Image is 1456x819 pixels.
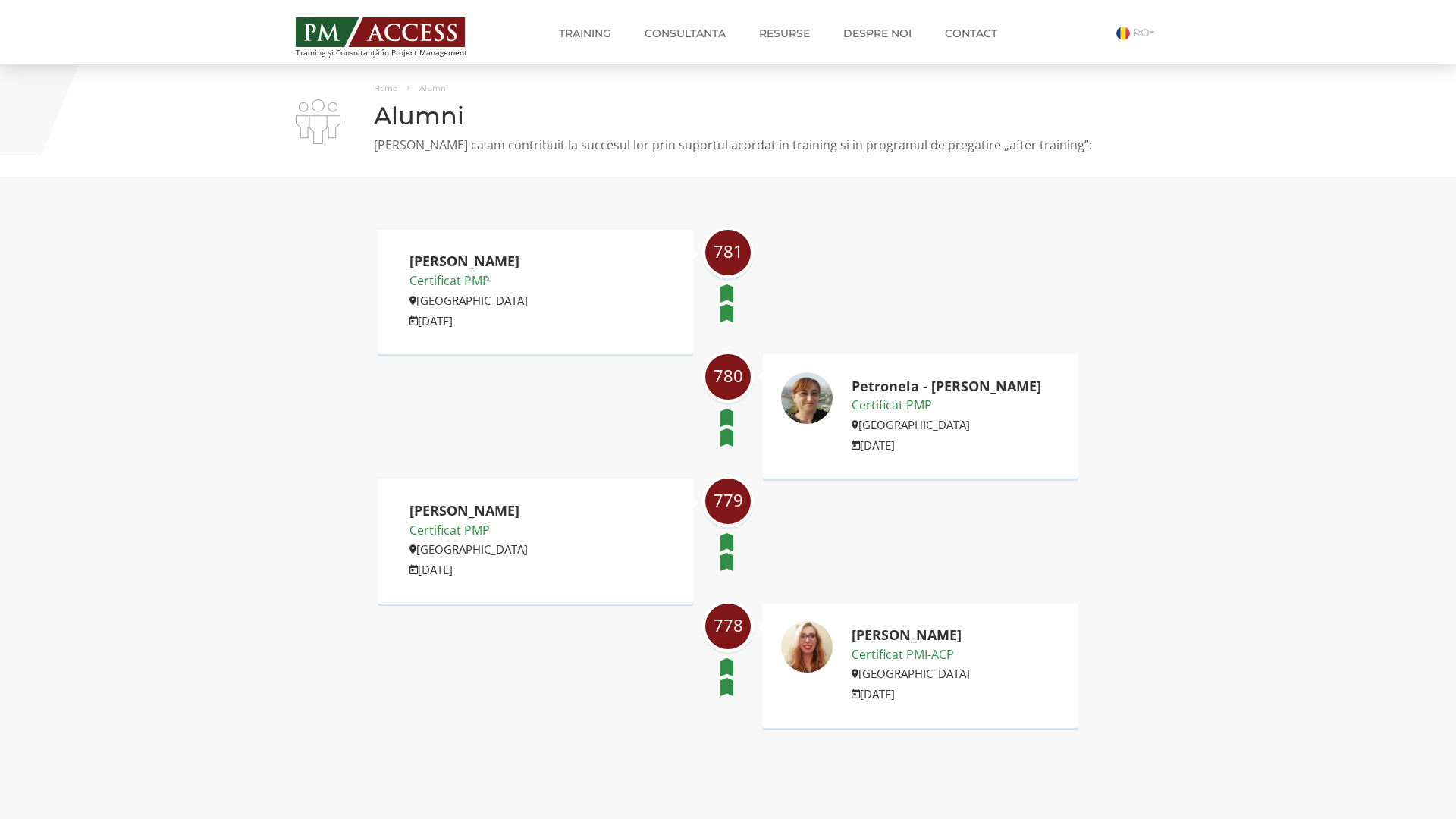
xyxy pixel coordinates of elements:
a: RO [1116,26,1160,39]
img: PM ACCESS - Echipa traineri si consultanti certificati PMP: Narciss Popescu, Mihai Olaru, Monica ... [296,17,465,47]
p: [GEOGRAPHIC_DATA] [409,540,528,558]
p: [GEOGRAPHIC_DATA] [852,416,1041,434]
span: 779 [705,491,751,510]
a: Training [548,18,623,49]
a: Training și Consultanță în Project Management [296,13,495,57]
p: [DATE] [409,560,528,579]
a: Resurse [748,18,821,49]
span: Alumni [419,83,448,93]
span: Training și Consultanță în Project Management [296,49,495,57]
span: 781 [705,242,751,261]
h2: [PERSON_NAME] [409,254,528,269]
p: [DATE] [852,685,970,703]
h2: [PERSON_NAME] [409,504,528,519]
h1: Alumni [296,102,1160,129]
img: Petronela - Roxana Benea [780,372,833,425]
p: [DATE] [409,312,528,330]
p: Certificat PMP [409,271,528,291]
a: Contact [934,18,1009,49]
img: Romana [1116,27,1130,40]
a: Consultanta [633,18,737,49]
h2: [PERSON_NAME] [852,628,970,643]
p: Certificat PMI-ACP [852,645,970,665]
p: [PERSON_NAME] ca am contribuit la succesul lor prin suportul acordat in training si in programul ... [296,136,1160,154]
p: [DATE] [852,436,1041,454]
p: [GEOGRAPHIC_DATA] [409,291,528,309]
h2: Petronela - [PERSON_NAME] [852,379,1041,394]
span: 780 [705,366,751,385]
span: 778 [705,616,751,635]
p: Certificat PMP [409,521,528,541]
img: Adelina Iordanescu [780,620,833,673]
p: Certificat PMP [852,396,1041,416]
p: [GEOGRAPHIC_DATA] [852,664,970,682]
a: Home [374,83,397,93]
img: i-02.png [296,99,340,144]
a: Despre noi [832,18,923,49]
